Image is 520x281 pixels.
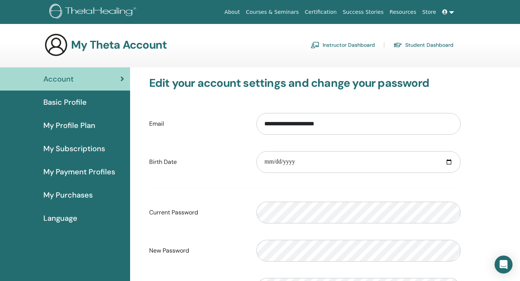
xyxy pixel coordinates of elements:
[149,76,461,90] h3: Edit your account settings and change your password
[43,120,95,131] span: My Profile Plan
[43,166,115,177] span: My Payment Profiles
[43,213,77,224] span: Language
[419,5,439,19] a: Store
[43,73,74,85] span: Account
[49,4,139,21] img: logo.png
[44,33,68,57] img: generic-user-icon.jpg
[393,39,453,51] a: Student Dashboard
[311,39,375,51] a: Instructor Dashboard
[144,117,251,131] label: Email
[387,5,419,19] a: Resources
[71,38,167,52] h3: My Theta Account
[221,5,243,19] a: About
[243,5,302,19] a: Courses & Seminars
[311,42,320,48] img: chalkboard-teacher.svg
[144,205,251,220] label: Current Password
[144,155,251,169] label: Birth Date
[43,189,93,201] span: My Purchases
[495,256,513,274] div: Open Intercom Messenger
[340,5,387,19] a: Success Stories
[43,97,87,108] span: Basic Profile
[393,42,402,48] img: graduation-cap.svg
[302,5,339,19] a: Certification
[43,143,105,154] span: My Subscriptions
[144,244,251,258] label: New Password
